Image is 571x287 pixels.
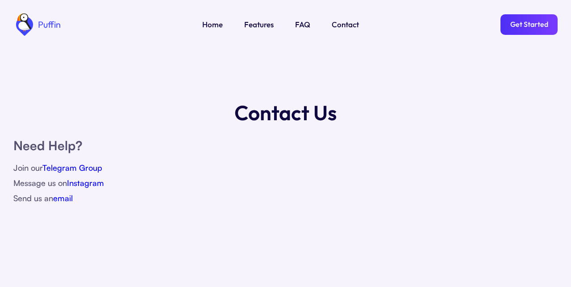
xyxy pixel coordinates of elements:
a: Home [202,19,223,30]
a: home [13,13,61,36]
h1: Contact Us [234,98,337,127]
a: Get Started [500,14,558,35]
a: FAQ [295,19,310,30]
a: Instagram [67,178,104,188]
a: Features [244,19,274,30]
a: email [53,193,73,203]
div: Join our Message us on Send us an [13,160,558,206]
h1: Need Help? [13,136,558,156]
a: Telegram Group [42,163,102,173]
a: Contact [332,19,359,30]
div: Puffin [36,20,61,29]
